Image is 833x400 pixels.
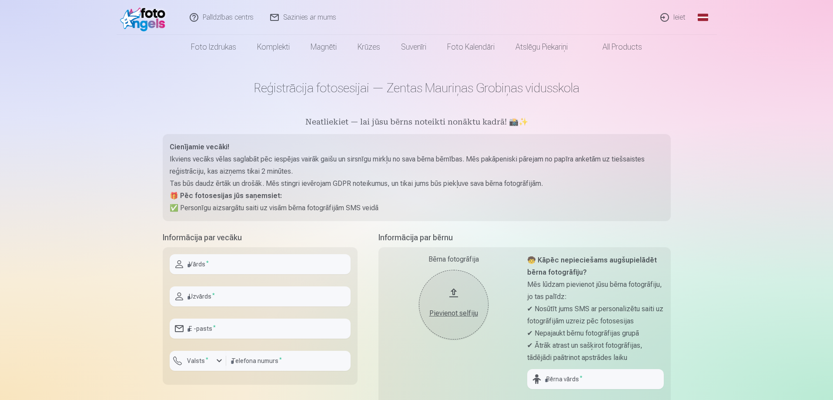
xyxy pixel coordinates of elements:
[163,80,671,96] h1: Reģistrācija fotosesijai — Zentas Mauriņas Grobiņas vidusskola
[378,232,671,244] h5: Informācija par bērnu
[527,339,664,364] p: ✔ Ātrāk atrast un sašķirot fotogrāfijas, tādējādi paātrinot apstrādes laiku
[347,35,391,59] a: Krūzes
[428,308,480,319] div: Pievienot selfiju
[300,35,347,59] a: Magnēti
[247,35,300,59] a: Komplekti
[437,35,505,59] a: Foto kalendāri
[527,279,664,303] p: Mēs lūdzam pievienot jūsu bērna fotogrāfiju, jo tas palīdz:
[578,35,652,59] a: All products
[170,351,226,371] button: Valsts*
[527,303,664,327] p: ✔ Nosūtīt jums SMS ar personalizētu saiti uz fotogrāfijām uzreiz pēc fotosesijas
[391,35,437,59] a: Suvenīri
[170,153,664,178] p: Ikviens vecāks vēlas saglabāt pēc iespējas vairāk gaišu un sirsnīgu mirkļu no sava bērna bērnības...
[163,232,358,244] h5: Informācija par vecāku
[170,143,229,151] strong: Cienījamie vecāki!
[527,327,664,339] p: ✔ Nepajaukt bērnu fotogrāfijas grupā
[385,254,522,265] div: Bērna fotogrāfija
[163,117,671,129] h5: Neatliekiet — lai jūsu bērns noteikti nonāktu kadrā! 📸✨
[170,192,282,200] strong: 🎁 Pēc fotosesijas jūs saņemsiet:
[527,256,657,276] strong: 🧒 Kāpēc nepieciešams augšupielādēt bērna fotogrāfiju?
[120,3,170,31] img: /fa1
[181,35,247,59] a: Foto izdrukas
[170,178,664,190] p: Tas būs daudz ērtāk un drošāk. Mēs stingri ievērojam GDPR noteikumus, un tikai jums būs piekļuve ...
[184,356,212,365] label: Valsts
[170,202,664,214] p: ✅ Personīgu aizsargātu saiti uz visām bērna fotogrāfijām SMS veidā
[505,35,578,59] a: Atslēgu piekariņi
[419,270,488,339] button: Pievienot selfiju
